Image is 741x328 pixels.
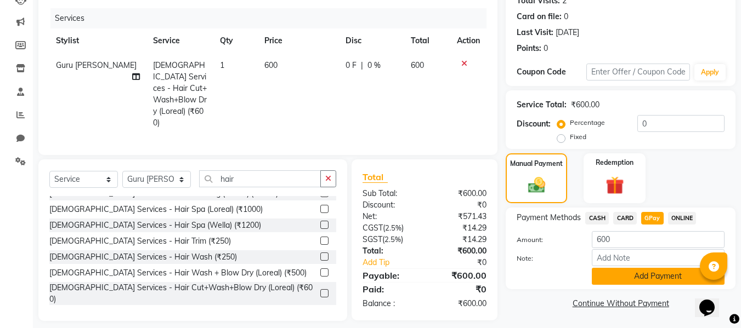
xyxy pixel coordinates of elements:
[437,257,495,268] div: ₹0
[363,171,388,183] span: Total
[411,60,424,70] span: 600
[425,245,495,257] div: ₹600.00
[508,235,583,245] label: Amount:
[49,267,307,279] div: [DEMOGRAPHIC_DATA] Services - Hair Wash + Blow Dry (Loreal) (₹500)
[363,234,382,244] span: SGST
[523,175,551,195] img: _cash.svg
[510,159,563,169] label: Manual Payment
[695,284,730,317] iframe: chat widget
[508,254,583,263] label: Note:
[592,249,725,266] input: Add Note
[199,170,321,187] input: Search or Scan
[556,27,579,38] div: [DATE]
[385,223,401,232] span: 2.5%
[153,60,207,128] span: [DEMOGRAPHIC_DATA] Services - Hair Cut+Wash+Blow Dry (Loreal) (₹600)
[354,245,425,257] div: Total:
[346,60,357,71] span: 0 F
[425,188,495,199] div: ₹600.00
[517,43,541,54] div: Points:
[49,235,231,247] div: [DEMOGRAPHIC_DATA] Services - Hair Trim (₹250)
[596,158,633,168] label: Redemption
[564,11,568,22] div: 0
[517,99,567,111] div: Service Total:
[450,28,487,53] th: Action
[354,283,425,296] div: Paid:
[49,282,316,305] div: [DEMOGRAPHIC_DATA] Services - Hair Cut+Wash+Blow Dry (Loreal) (₹600)
[425,269,495,282] div: ₹600.00
[354,199,425,211] div: Discount:
[600,174,630,197] img: _gift.svg
[571,99,599,111] div: ₹600.00
[354,188,425,199] div: Sub Total:
[56,60,137,70] span: Guru [PERSON_NAME]
[404,28,451,53] th: Total
[258,28,339,53] th: Price
[354,257,436,268] a: Add Tip
[517,66,586,78] div: Coupon Code
[146,28,213,53] th: Service
[570,132,586,142] label: Fixed
[49,251,237,263] div: [DEMOGRAPHIC_DATA] Services - Hair Wash (₹250)
[213,28,258,53] th: Qty
[425,199,495,211] div: ₹0
[49,220,261,231] div: [DEMOGRAPHIC_DATA] Services - Hair Spa (Wella) (₹1200)
[425,298,495,309] div: ₹600.00
[508,298,733,309] a: Continue Without Payment
[354,211,425,222] div: Net:
[367,60,381,71] span: 0 %
[592,231,725,248] input: Amount
[339,28,404,53] th: Disc
[517,212,581,223] span: Payment Methods
[586,64,690,80] input: Enter Offer / Coupon Code
[585,212,609,225] span: CASH
[425,222,495,234] div: ₹14.29
[50,8,495,28] div: Services
[425,234,495,245] div: ₹14.29
[49,204,263,215] div: [DEMOGRAPHIC_DATA] Services - Hair Spa (Loreal) (₹1000)
[694,64,726,80] button: Apply
[363,223,383,233] span: CGST
[592,268,725,285] button: Add Payment
[570,118,605,128] label: Percentage
[517,11,562,22] div: Card on file:
[425,211,495,222] div: ₹571.43
[384,235,401,244] span: 2.5%
[354,222,425,234] div: ( )
[668,212,697,225] span: ONLINE
[517,118,551,130] div: Discount:
[354,234,425,245] div: ( )
[264,60,278,70] span: 600
[354,298,425,309] div: Balance :
[613,212,637,225] span: CARD
[517,27,553,38] div: Last Visit:
[425,283,495,296] div: ₹0
[354,269,425,282] div: Payable:
[544,43,548,54] div: 0
[361,60,363,71] span: |
[49,28,146,53] th: Stylist
[641,212,664,225] span: GPay
[220,60,224,70] span: 1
